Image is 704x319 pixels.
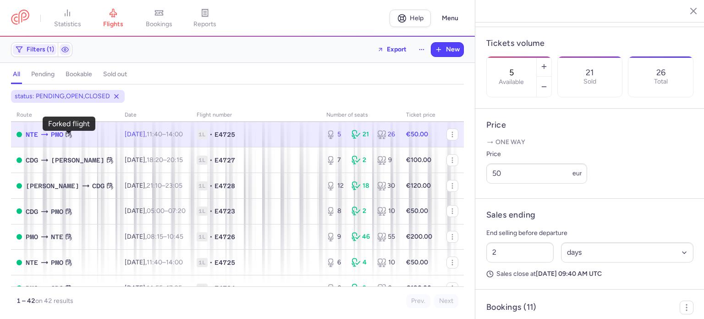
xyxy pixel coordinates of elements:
[321,108,401,122] th: number of seats
[486,149,587,160] label: Price
[119,108,191,122] th: date
[486,163,587,184] input: ---
[387,46,407,53] span: Export
[209,130,213,139] span: •
[410,15,423,22] span: Help
[377,181,395,190] div: 30
[326,181,344,190] div: 12
[92,181,104,191] span: CDG
[166,258,183,266] time: 14:00
[446,46,460,53] span: New
[209,258,213,267] span: •
[147,182,182,190] span: –
[214,232,235,241] span: E4726
[103,70,127,78] h4: sold out
[146,20,172,28] span: bookings
[125,156,183,164] span: [DATE],
[390,10,431,27] a: Help
[352,156,369,165] div: 2
[26,181,79,191] span: [PERSON_NAME]
[147,258,183,266] span: –
[31,70,55,78] h4: pending
[147,284,163,292] time: 14:55
[209,284,213,293] span: •
[214,207,235,216] span: E4723
[214,258,235,267] span: E4725
[147,130,162,138] time: 11:40
[197,258,208,267] span: 1L
[26,232,38,242] span: PMO
[656,68,665,77] p: 26
[44,8,90,28] a: statistics
[182,8,228,28] a: reports
[166,284,182,292] time: 17:25
[13,70,20,78] h4: all
[352,181,369,190] div: 18
[401,108,441,122] th: Ticket price
[352,284,369,293] div: 2
[654,78,668,85] p: Total
[197,232,208,241] span: 1L
[54,20,81,28] span: statistics
[352,130,369,139] div: 21
[326,130,344,139] div: 5
[406,294,430,308] button: Prev.
[26,283,38,293] span: PMO
[27,46,54,53] span: Filters (1)
[193,20,216,28] span: reports
[125,207,186,215] span: [DATE],
[147,207,186,215] span: –
[486,228,693,239] p: End selling before departure
[406,258,428,266] strong: €50.00
[406,156,431,164] strong: €100.00
[406,233,432,241] strong: €200.00
[536,270,602,278] strong: [DATE] 09:40 AM UTC
[406,207,428,215] strong: €50.00
[125,130,183,138] span: [DATE],
[377,156,395,165] div: 9
[486,120,693,130] h4: Price
[147,156,183,164] span: –
[51,155,104,165] span: [PERSON_NAME]
[125,258,183,266] span: [DATE],
[486,242,554,263] input: ##
[209,232,213,241] span: •
[35,297,73,305] span: on 42 results
[486,270,693,278] p: Sales close at
[125,284,182,292] span: [DATE],
[326,232,344,241] div: 9
[214,284,235,293] span: E4724
[214,130,235,139] span: E4725
[147,207,165,215] time: 05:00
[572,169,582,177] span: eur
[377,284,395,293] div: 2
[147,156,163,164] time: 18:20
[168,207,186,215] time: 07:20
[26,207,38,217] span: CDG
[167,156,183,164] time: 20:15
[147,182,162,190] time: 21:10
[214,156,235,165] span: E4727
[136,8,182,28] a: bookings
[436,10,464,27] button: Menu
[197,284,208,293] span: 1L
[51,257,63,268] span: PMO
[352,207,369,216] div: 2
[125,182,182,190] span: [DATE],
[209,181,213,190] span: •
[11,108,119,122] th: route
[26,129,38,140] span: NTE
[431,43,463,56] button: New
[434,294,458,308] button: Next
[166,130,183,138] time: 14:00
[125,233,183,241] span: [DATE],
[486,38,693,49] h4: Tickets volume
[209,207,213,216] span: •
[371,42,412,57] button: Export
[499,78,524,86] label: Available
[377,232,395,241] div: 55
[147,233,183,241] span: –
[51,207,63,217] span: PMO
[26,155,38,165] span: CDG
[66,70,92,78] h4: bookable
